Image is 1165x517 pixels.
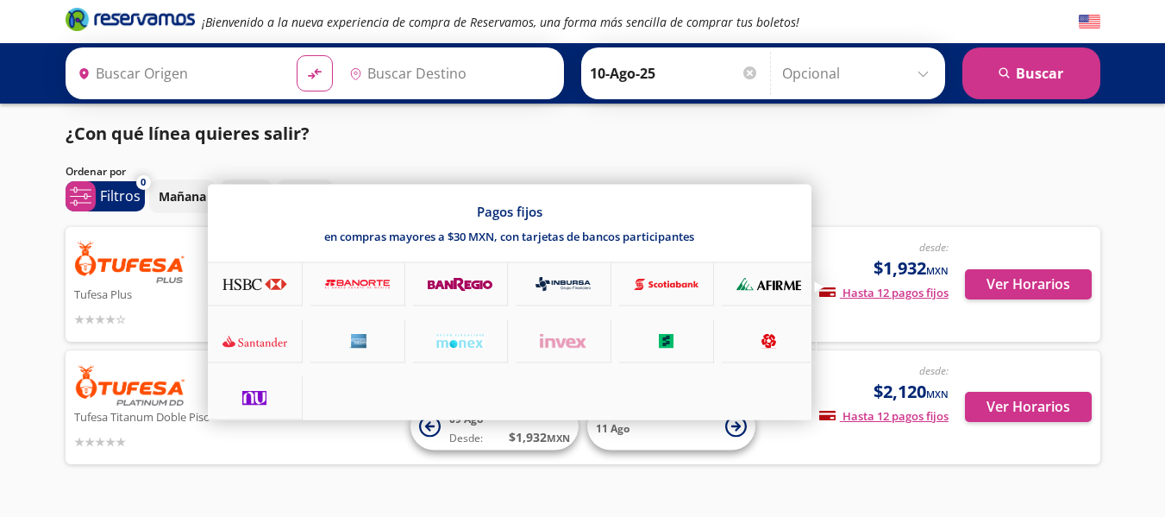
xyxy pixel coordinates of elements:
p: Pagos fijos [477,203,542,220]
span: 11 Ago [596,420,629,435]
small: MXN [547,432,570,444]
input: Buscar Destino [342,52,554,95]
p: ¿Con qué línea quieres salir? [66,121,310,147]
p: Filtros [100,186,141,206]
span: Hasta 12 pagos fijos [819,408,949,424]
span: Hasta 12 pagos fijos [819,285,949,300]
span: 0 [141,175,146,190]
small: MXN [926,264,949,277]
em: ¡Bienvenido a la nueva experiencia de compra de Reservamos, una forma más sencilla de comprar tus... [202,14,799,30]
span: $ 1,932 [509,428,570,446]
a: Brand Logo [66,6,195,37]
span: Desde: [449,431,483,446]
button: English [1079,11,1100,33]
p: en compras mayores a $30 MXN, con tarjetas de bancos participantes [324,229,694,244]
p: Ordenar por [66,164,126,180]
p: Tufesa Titanum Doble Piso [74,406,217,426]
input: Buscar Origen [71,52,283,95]
button: 0Filtros [66,181,145,211]
button: 11 Ago [587,403,755,451]
button: Tarde [220,180,272,213]
button: Mañana [149,180,216,213]
img: Tufesa Plus [74,240,186,283]
em: desde: [919,363,949,378]
span: $2,120 [874,379,949,405]
button: Buscar [962,47,1100,99]
em: desde: [919,240,949,255]
button: 09 AgoDesde:$1,932MXN [410,403,579,451]
input: Opcional [782,52,936,95]
span: $1,932 [874,255,949,281]
button: Ver Horarios [965,392,1092,422]
small: MXN [926,388,949,400]
button: Noche [277,180,334,213]
img: Tufesa Titanum Doble Piso [74,363,186,407]
input: Elegir Fecha [590,52,759,95]
p: Mañana [159,187,206,205]
i: Brand Logo [66,6,195,32]
button: Ver Horarios [965,269,1092,299]
p: Tufesa Plus [74,283,217,304]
